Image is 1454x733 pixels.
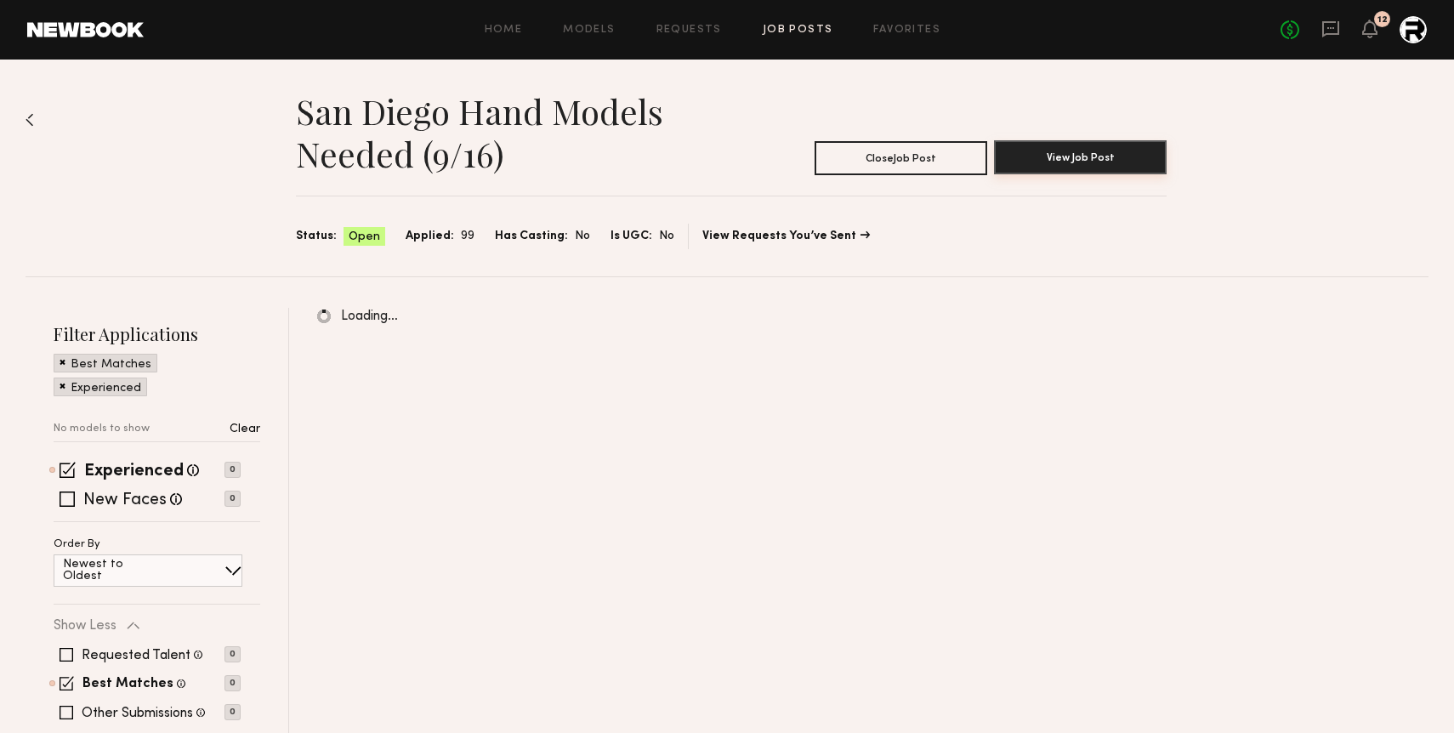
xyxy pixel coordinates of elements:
p: 0 [224,462,241,478]
span: No [575,227,590,246]
p: Show Less [54,619,116,633]
button: CloseJob Post [815,141,987,175]
label: Best Matches [82,678,173,691]
a: Home [485,25,523,36]
h1: San Diego Hand Models Needed (9/16) [296,90,731,175]
label: Other Submissions [82,707,193,720]
span: Applied: [406,227,454,246]
span: Status: [296,227,337,246]
span: Loading… [341,310,398,324]
div: 12 [1377,15,1388,25]
p: 0 [224,675,241,691]
p: 0 [224,704,241,720]
span: Has Casting: [495,227,568,246]
h2: Filter Applications [54,322,260,345]
button: View Job Post [994,140,1167,174]
span: Open [349,229,380,246]
label: New Faces [83,492,167,509]
p: 0 [224,646,241,662]
a: Job Posts [763,25,833,36]
p: Clear [230,423,260,435]
span: Is UGC: [611,227,652,246]
p: Best Matches [71,359,151,371]
p: Experienced [71,383,141,395]
img: Back to previous page [26,113,34,127]
a: Models [563,25,615,36]
span: No [659,227,674,246]
p: No models to show [54,423,150,435]
a: Requests [656,25,722,36]
p: Order By [54,539,100,550]
a: View Requests You’ve Sent [702,230,870,242]
label: Requested Talent [82,649,190,662]
label: Experienced [84,463,184,480]
a: View Job Post [994,141,1167,175]
a: Favorites [873,25,940,36]
span: 99 [461,227,474,246]
p: Newest to Oldest [63,559,164,582]
p: 0 [224,491,241,507]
